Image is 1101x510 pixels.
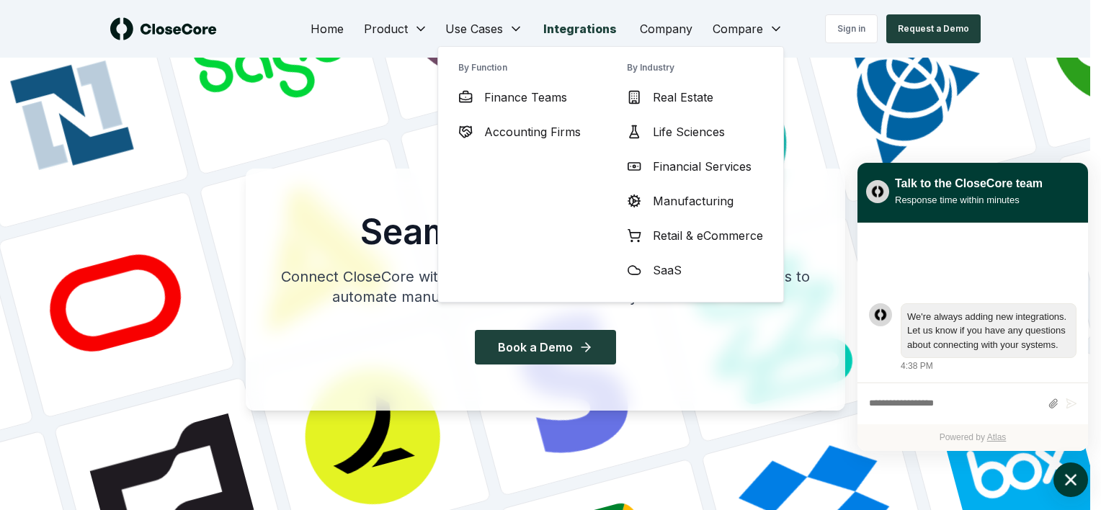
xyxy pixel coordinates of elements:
span: Accounting Firms [484,123,581,140]
a: Retail & eCommerce [615,218,775,253]
a: Atlas [987,432,1007,442]
a: Finance Teams [447,80,592,115]
div: atlas-message-bubble [901,303,1077,359]
div: Response time within minutes [895,192,1043,207]
div: 4:38 PM [901,359,933,372]
div: Powered by [857,424,1088,451]
div: atlas-ticket [857,223,1088,451]
span: Retail & eCommerce [653,227,763,244]
a: Manufacturing [615,184,775,218]
h3: By Function [447,61,592,80]
div: atlas-message [869,303,1077,373]
div: atlas-window [857,163,1088,451]
a: Life Sciences [615,115,775,149]
img: yblje5SQxOoZuw2TcITt_icon.png [866,180,889,203]
div: atlas-message-text [907,310,1070,352]
span: Financial Services [653,158,752,175]
h3: By Industry [615,61,775,80]
span: Real Estate [653,89,713,106]
a: Financial Services [615,149,775,184]
a: SaaS [615,253,775,287]
span: Manufacturing [653,192,734,210]
a: Real Estate [615,80,775,115]
span: SaaS [653,261,682,279]
span: Life Sciences [653,123,725,140]
span: Finance Teams [484,89,567,106]
div: Talk to the CloseCore team [895,175,1043,192]
button: Attach files by clicking or dropping files here [1048,398,1058,410]
div: atlas-message-author-avatar [869,303,892,326]
div: atlas-composer [869,390,1077,417]
a: Accounting Firms [447,115,592,149]
div: Friday, October 10, 4:38 PM [901,303,1077,373]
